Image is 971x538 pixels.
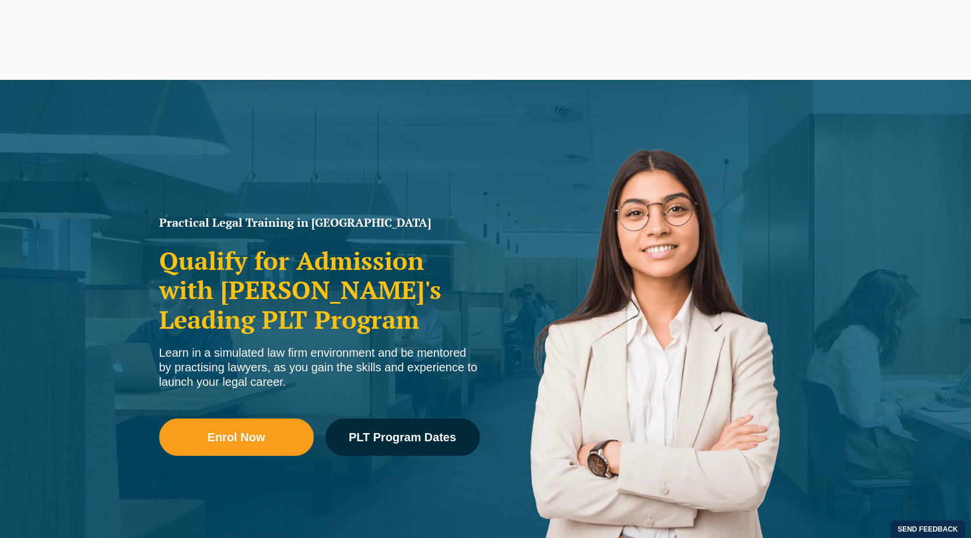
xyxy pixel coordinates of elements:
h2: Qualify for Admission with [PERSON_NAME]'s Leading PLT Program [159,246,480,334]
a: PLT Program Dates [325,419,480,456]
div: Learn in a simulated law firm environment and be mentored by practising lawyers, as you gain the ... [159,346,480,389]
a: Enrol Now [159,419,314,456]
span: PLT Program Dates [349,431,456,443]
h1: Practical Legal Training in [GEOGRAPHIC_DATA] [159,217,480,228]
span: Enrol Now [208,431,265,443]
